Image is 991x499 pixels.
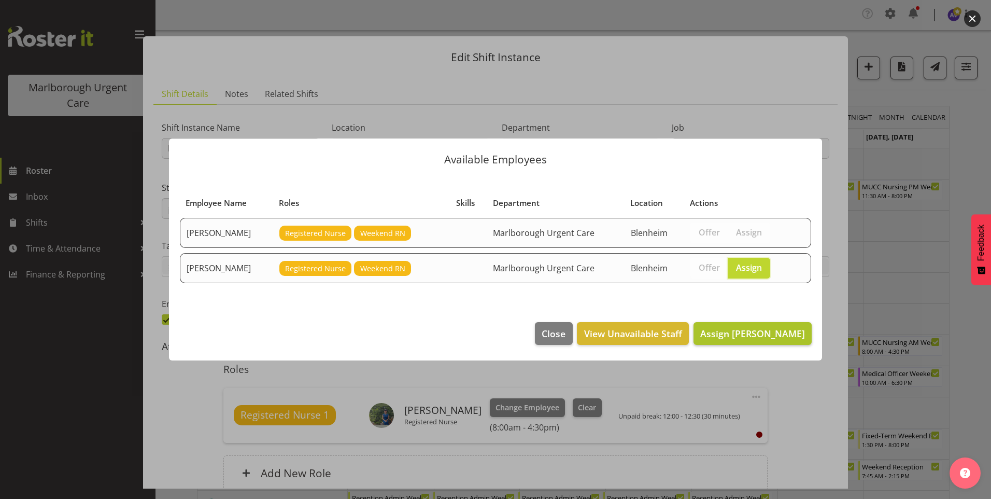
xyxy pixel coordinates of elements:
span: Assign [736,262,762,273]
span: Assign [736,227,762,238]
td: [PERSON_NAME] [180,253,273,283]
button: View Unavailable Staff [577,322,688,345]
span: Offer [699,227,720,238]
button: Feedback - Show survey [971,214,991,285]
span: Close [542,327,565,340]
button: Assign [PERSON_NAME] [693,322,812,345]
span: Marlborough Urgent Care [493,262,594,274]
span: Weekend RN [360,263,405,274]
span: Offer [699,262,720,273]
span: View Unavailable Staff [584,327,682,340]
p: Available Employees [179,154,812,165]
div: Employee Name [186,197,267,209]
img: help-xxl-2.png [960,468,970,478]
span: Registered Nurse [285,228,346,239]
div: Actions [690,197,789,209]
span: Feedback [976,225,986,261]
span: Blenheim [631,227,668,239]
span: Weekend RN [360,228,405,239]
div: Skills [456,197,481,209]
span: Marlborough Urgent Care [493,227,594,239]
div: Department [493,197,619,209]
div: Roles [279,197,444,209]
span: Registered Nurse [285,263,346,274]
div: Location [630,197,678,209]
span: Blenheim [631,262,668,274]
span: Assign [PERSON_NAME] [700,327,805,340]
button: Close [535,322,572,345]
td: [PERSON_NAME] [180,218,273,248]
